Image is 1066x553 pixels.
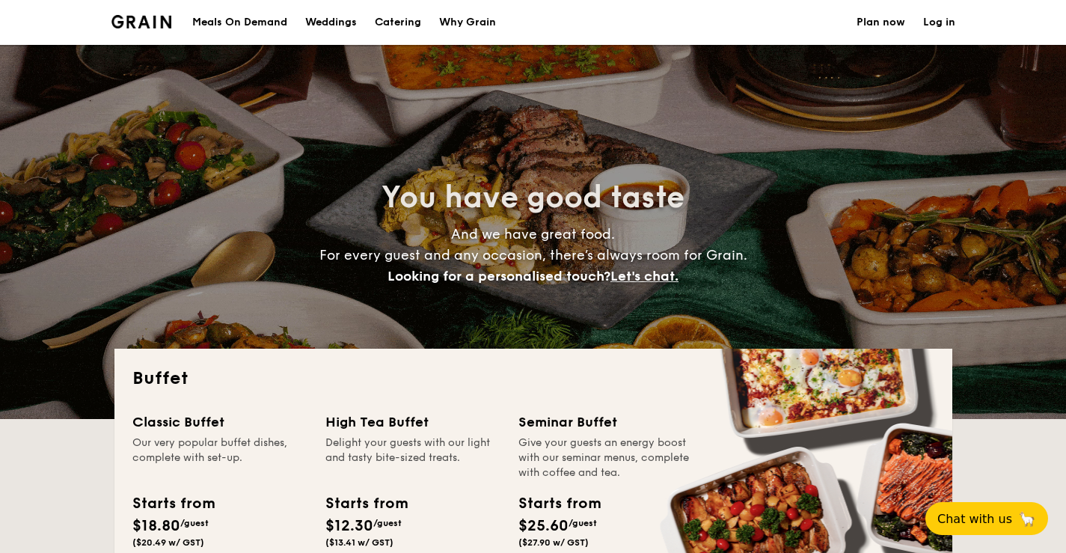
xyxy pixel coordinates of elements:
span: /guest [180,518,209,528]
span: $25.60 [518,517,569,535]
h2: Buffet [132,367,934,391]
span: /guest [569,518,597,528]
button: Chat with us🦙 [925,502,1048,535]
div: Give your guests an energy boost with our seminar menus, complete with coffee and tea. [518,436,693,480]
span: Looking for a personalised touch? [388,268,610,284]
span: You have good taste [382,180,684,216]
span: 🦙 [1018,510,1036,528]
span: /guest [373,518,402,528]
span: $18.80 [132,517,180,535]
div: Delight your guests with our light and tasty bite-sized treats. [325,436,500,480]
a: Logotype [111,15,172,28]
span: $12.30 [325,517,373,535]
span: ($27.90 w/ GST) [518,537,589,548]
div: Starts from [132,492,214,515]
span: ($20.49 w/ GST) [132,537,204,548]
span: ($13.41 w/ GST) [325,537,393,548]
div: High Tea Buffet [325,412,500,433]
span: Let's chat. [610,268,678,284]
div: Starts from [518,492,600,515]
span: Chat with us [937,512,1012,526]
div: Starts from [325,492,407,515]
img: Grain [111,15,172,28]
span: And we have great food. For every guest and any occasion, there’s always room for Grain. [319,226,747,284]
div: Our very popular buffet dishes, complete with set-up. [132,436,307,480]
div: Classic Buffet [132,412,307,433]
div: Seminar Buffet [518,412,693,433]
